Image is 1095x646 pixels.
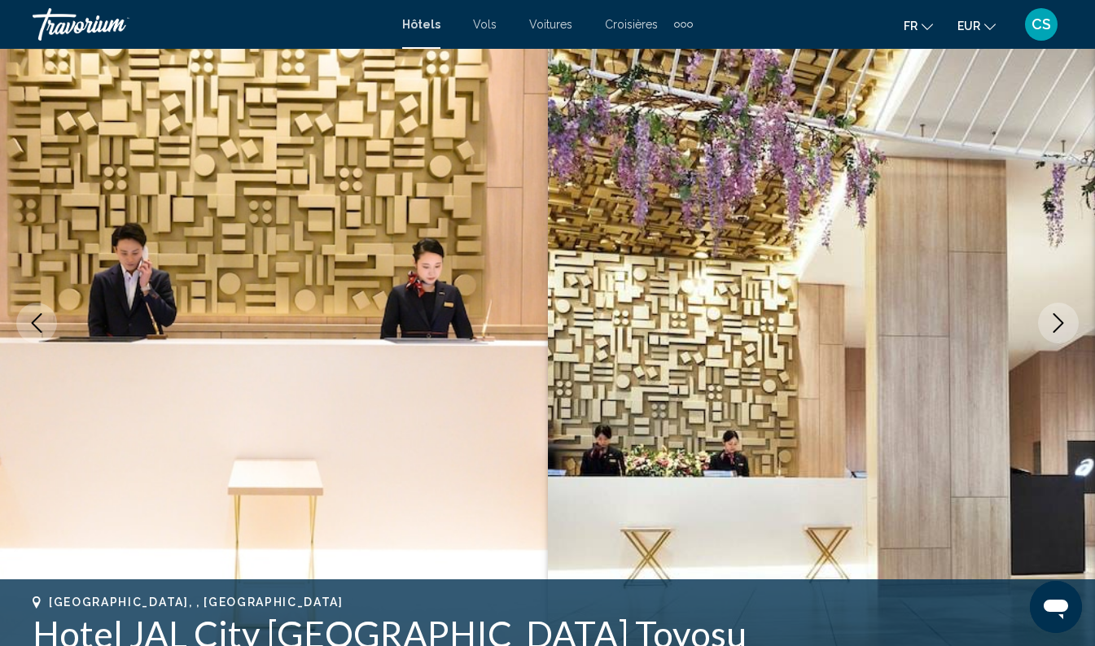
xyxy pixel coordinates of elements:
[1020,7,1062,41] button: User Menu
[529,18,572,31] a: Voitures
[33,8,386,41] a: Travorium
[605,18,658,31] a: Croisières
[49,596,344,609] span: [GEOGRAPHIC_DATA], , [GEOGRAPHIC_DATA]
[674,11,693,37] button: Extra navigation items
[1031,16,1051,33] span: CS
[904,14,933,37] button: Change language
[1038,303,1079,343] button: Next image
[904,20,918,33] span: fr
[957,20,980,33] span: EUR
[1030,581,1082,633] iframe: Button to launch messaging window
[473,18,497,31] a: Vols
[957,14,996,37] button: Change currency
[16,303,57,343] button: Previous image
[402,18,440,31] a: Hôtels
